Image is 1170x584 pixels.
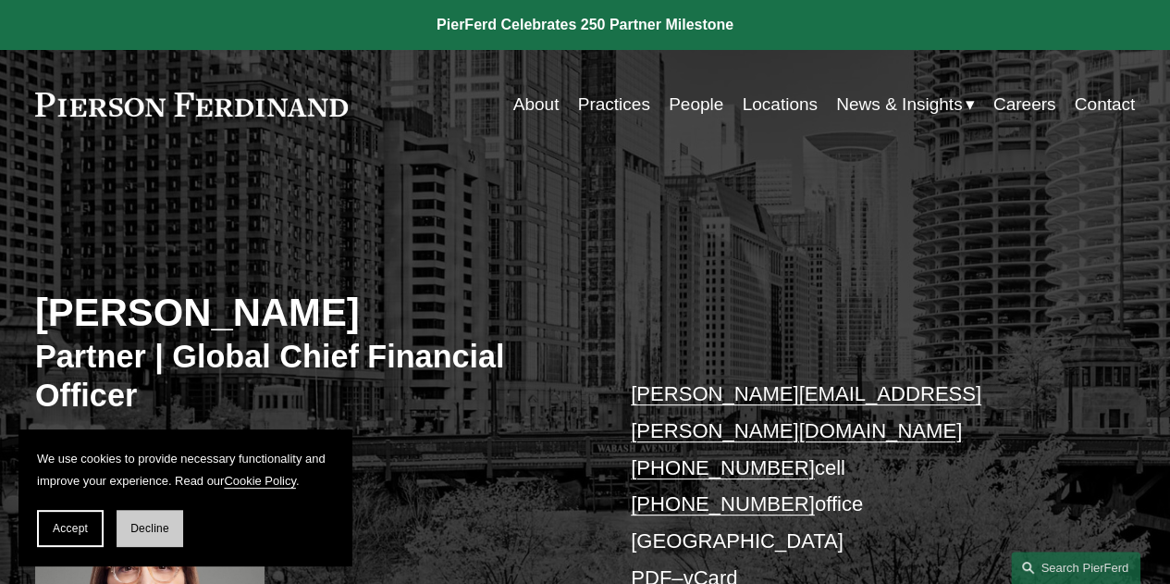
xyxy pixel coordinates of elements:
a: Search this site [1011,552,1140,584]
p: We use cookies to provide necessary functionality and improve your experience. Read our . [37,448,333,491]
button: Accept [37,510,104,547]
a: Careers [993,87,1056,122]
span: News & Insights [836,89,962,120]
a: folder dropdown [836,87,974,122]
a: Practices [578,87,650,122]
a: Locations [742,87,817,122]
h3: Partner | Global Chief Financial Officer [35,337,585,416]
h2: [PERSON_NAME] [35,290,585,337]
a: Contact [1075,87,1136,122]
span: Decline [130,522,169,535]
button: Decline [117,510,183,547]
a: About [513,87,560,122]
a: [PHONE_NUMBER] [631,492,815,516]
a: People [669,87,723,122]
section: Cookie banner [18,429,351,565]
a: Cookie Policy [224,474,296,488]
span: Accept [53,522,88,535]
a: [PERSON_NAME][EMAIL_ADDRESS][PERSON_NAME][DOMAIN_NAME] [631,382,981,442]
a: [PHONE_NUMBER] [631,456,815,479]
